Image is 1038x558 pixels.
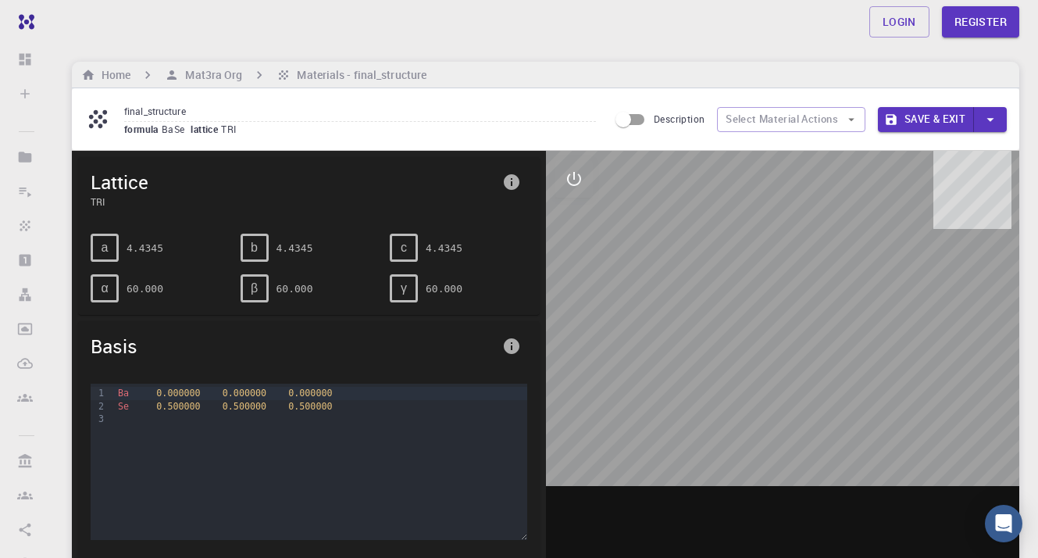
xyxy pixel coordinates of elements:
pre: 4.4345 [127,234,163,262]
span: 0.000000 [223,388,266,399]
button: info [496,331,527,362]
a: Register [942,6,1019,38]
span: α [101,281,108,295]
pre: 4.4345 [276,234,313,262]
div: 3 [91,413,106,425]
pre: 4.4345 [426,234,462,262]
span: Se [118,401,129,412]
span: Description [654,113,704,125]
button: info [496,166,527,198]
div: 1 [91,387,106,399]
h6: Materials - final_structure [291,66,426,84]
pre: 60.000 [276,275,313,302]
span: Lattice [91,170,496,195]
h6: Mat3ra Org [179,66,242,84]
img: logo [12,14,34,30]
span: 0.500000 [288,401,332,412]
pre: 60.000 [127,275,163,302]
button: Select Material Actions [717,107,865,132]
span: lattice [191,123,221,135]
button: Save & Exit [878,107,974,132]
span: formula [124,123,162,135]
span: Ba [118,388,129,399]
span: TRI [221,123,242,135]
span: Basis [91,334,496,359]
nav: breadcrumb [78,66,430,84]
span: BaSe [162,123,191,135]
span: β [251,281,258,295]
span: 0.000000 [288,388,332,399]
a: Login [869,6,929,38]
h6: Home [95,66,130,84]
span: 0.500000 [223,401,266,412]
span: 0.000000 [156,388,200,399]
span: a [102,241,109,255]
span: 0.500000 [156,401,200,412]
span: c [401,241,407,255]
span: b [251,241,258,255]
span: TRI [91,195,496,209]
span: γ [401,281,407,295]
pre: 60.000 [426,275,462,302]
div: 2 [91,400,106,413]
div: Open Intercom Messenger [985,505,1022,542]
